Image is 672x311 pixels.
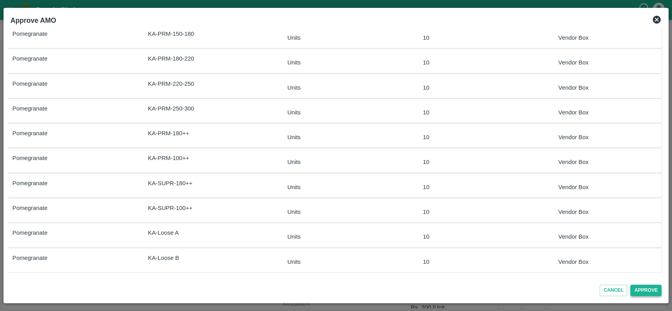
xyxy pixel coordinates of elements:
[600,285,627,296] button: Cancel
[423,133,520,142] p: 10
[287,208,385,216] p: Units
[558,258,655,266] p: Vendor Box
[13,29,118,38] p: Pomegranate
[423,108,520,117] p: 10
[558,208,655,216] p: Vendor Box
[423,258,520,266] p: 10
[13,104,118,113] p: Pomegranate
[287,232,385,241] p: Units
[13,154,118,162] p: Pomegranate
[423,183,520,191] p: 10
[13,254,118,262] p: Pomegranate
[423,208,520,216] p: 10
[148,104,253,113] p: KA-PRM-250-300
[558,183,655,191] p: Vendor Box
[423,33,520,42] p: 10
[558,33,655,42] p: Vendor Box
[13,204,118,212] p: Pomegranate
[287,133,385,142] p: Units
[287,83,385,92] p: Units
[287,258,385,266] p: Units
[148,129,253,138] p: KA-PRM-180++
[287,183,385,191] p: Units
[11,17,56,24] b: Approve AMO
[287,33,385,42] p: Units
[13,228,118,237] p: Pomegranate
[148,54,253,63] p: KA-PRM-180-220
[558,83,655,92] p: Vendor Box
[13,129,118,138] p: Pomegranate
[558,133,655,142] p: Vendor Box
[558,158,655,166] p: Vendor Box
[148,179,253,188] p: KA-SUPR-180++
[630,285,661,296] button: Approve
[13,179,118,188] p: Pomegranate
[13,54,118,63] p: Pomegranate
[287,58,385,67] p: Units
[423,232,520,241] p: 10
[423,158,520,166] p: 10
[148,79,253,88] p: KA-PRM-220-250
[148,254,253,262] p: KA-Loose B
[287,158,385,166] p: Units
[148,154,253,162] p: KA-PRM-100++
[423,83,520,92] p: 10
[423,58,520,67] p: 10
[287,108,385,117] p: Units
[13,79,118,88] p: Pomegranate
[558,232,655,241] p: Vendor Box
[148,228,253,237] p: KA-Loose A
[558,108,655,117] p: Vendor Box
[148,204,253,212] p: KA-SUPR-100++
[558,58,655,67] p: Vendor Box
[148,29,253,38] p: KA-PRM-150-180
